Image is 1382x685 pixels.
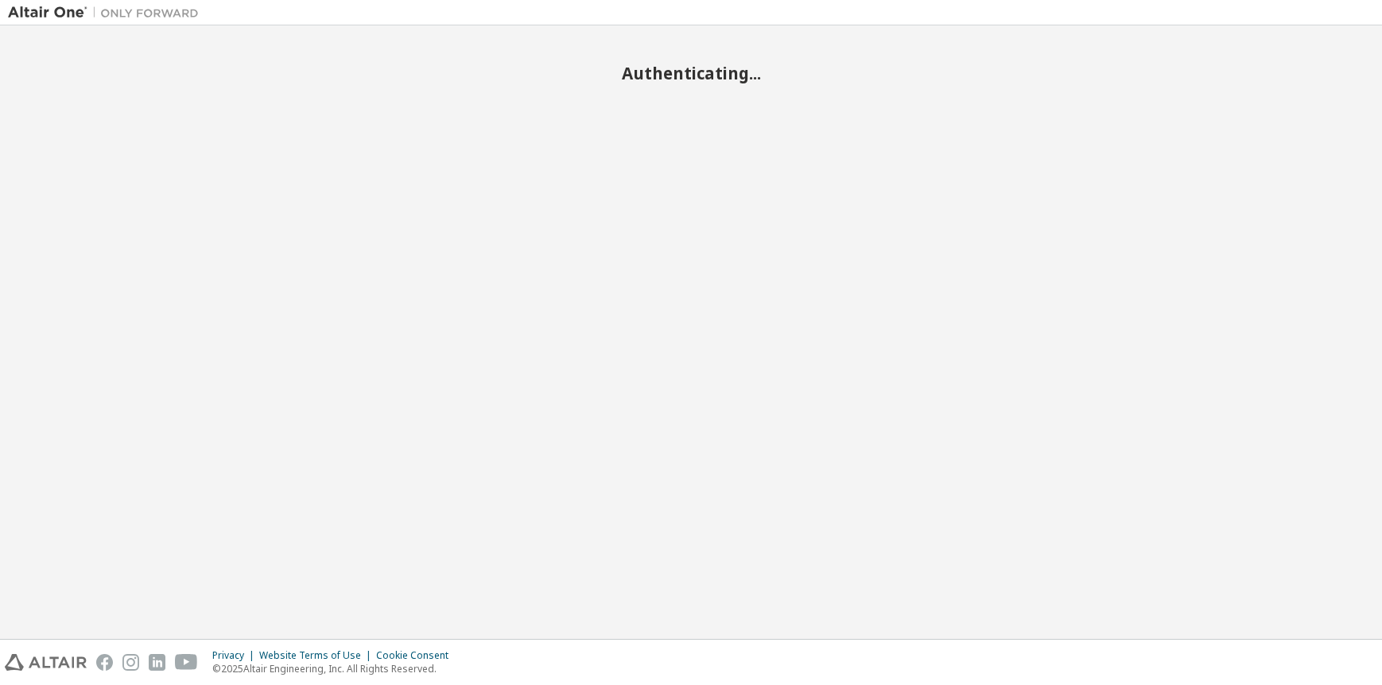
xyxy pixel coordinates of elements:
[8,5,207,21] img: Altair One
[122,654,139,671] img: instagram.svg
[259,649,376,662] div: Website Terms of Use
[8,63,1374,83] h2: Authenticating...
[149,654,165,671] img: linkedin.svg
[5,654,87,671] img: altair_logo.svg
[175,654,198,671] img: youtube.svg
[376,649,458,662] div: Cookie Consent
[212,662,458,675] p: © 2025 Altair Engineering, Inc. All Rights Reserved.
[96,654,113,671] img: facebook.svg
[212,649,259,662] div: Privacy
